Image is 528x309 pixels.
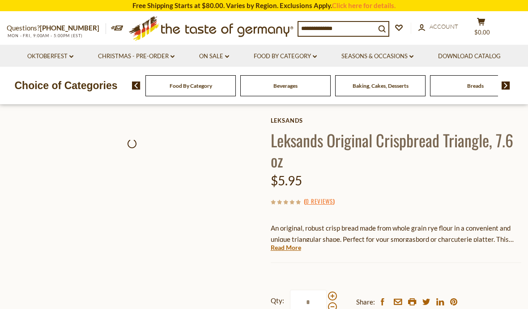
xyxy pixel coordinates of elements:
[467,82,484,89] a: Breads
[332,1,396,9] a: Click here for details.
[306,197,333,206] a: 0 Reviews
[27,51,73,61] a: Oktoberfest
[430,23,458,30] span: Account
[254,51,317,61] a: Food By Category
[341,51,413,61] a: Seasons & Occasions
[474,29,490,36] span: $0.00
[98,51,175,61] a: Christmas - PRE-ORDER
[438,51,501,61] a: Download Catalog
[273,82,298,89] a: Beverages
[353,82,409,89] a: Baking, Cakes, Desserts
[271,130,521,170] h1: Leksands Original Crispbread Triangle, 7.6 oz
[199,51,229,61] a: On Sale
[502,82,510,90] img: next arrow
[304,197,335,206] span: ( )
[170,82,212,89] a: Food By Category
[7,33,83,38] span: MON - FRI, 9:00AM - 5:00PM (EST)
[468,17,494,40] button: $0.00
[271,173,302,188] span: $5.95
[356,296,375,308] span: Share:
[271,223,521,245] p: An original, robust crisp bread made from whole grain rye flour in a convenient and unique triang...
[132,82,141,90] img: previous arrow
[418,22,458,32] a: Account
[7,22,106,34] p: Questions?
[271,295,284,306] strong: Qty:
[271,243,301,252] a: Read More
[40,24,99,32] a: [PHONE_NUMBER]
[271,117,521,124] a: Leksands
